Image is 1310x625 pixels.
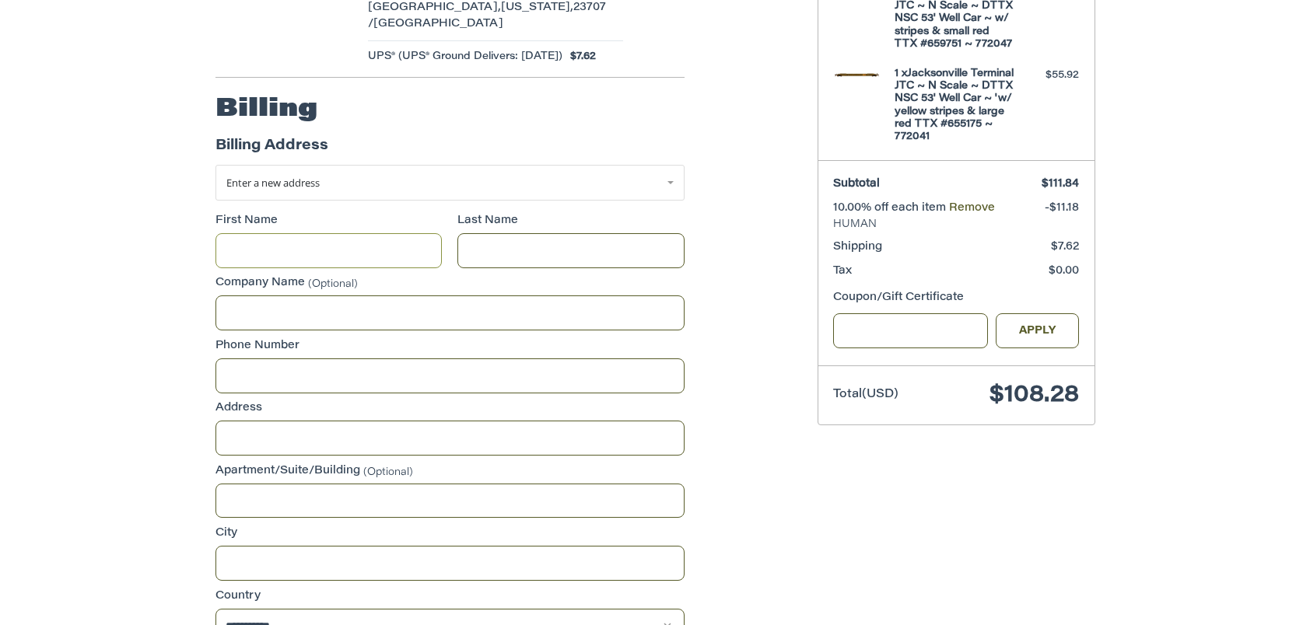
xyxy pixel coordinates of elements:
[215,275,685,292] label: Company Name
[833,179,880,190] span: Subtotal
[457,213,685,229] label: Last Name
[368,2,501,13] span: [GEOGRAPHIC_DATA],
[373,19,503,30] span: [GEOGRAPHIC_DATA]
[308,279,358,289] small: (Optional)
[1042,179,1079,190] span: $111.84
[833,389,898,400] span: Total (USD)
[1049,266,1079,277] span: $0.00
[215,136,328,165] legend: Billing Address
[215,525,685,542] label: City
[562,49,596,65] span: $7.62
[215,165,685,201] a: Enter or select a different address
[833,242,882,253] span: Shipping
[215,463,685,480] label: Apartment/Suite/Building
[215,400,685,417] label: Address
[215,94,317,125] h2: Billing
[833,313,988,348] input: Gift Certificate or Coupon Code
[215,588,685,605] label: Country
[895,68,1014,144] h4: 1 x Jacksonville Terminal JTC ~ N Scale ~ DTTX NSC 53' Well Car ~ 'w/ yellow stripes & large red ...
[226,176,320,190] span: Enter a new address
[215,338,685,354] label: Phone Number
[833,266,852,277] span: Tax
[363,466,413,477] small: (Optional)
[996,313,1080,348] button: Apply
[949,203,995,214] a: Remove
[501,2,573,13] span: [US_STATE],
[833,217,1079,232] span: HUMAN
[1045,203,1079,214] span: -$11.18
[215,213,443,229] label: First Name
[833,203,949,214] span: 10.00% off each item
[833,290,1079,306] div: Coupon/Gift Certificate
[1018,68,1079,83] div: $55.92
[990,384,1079,407] span: $108.28
[368,49,562,65] span: UPS® (UPS® Ground Delivers: [DATE])
[1051,242,1079,253] span: $7.62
